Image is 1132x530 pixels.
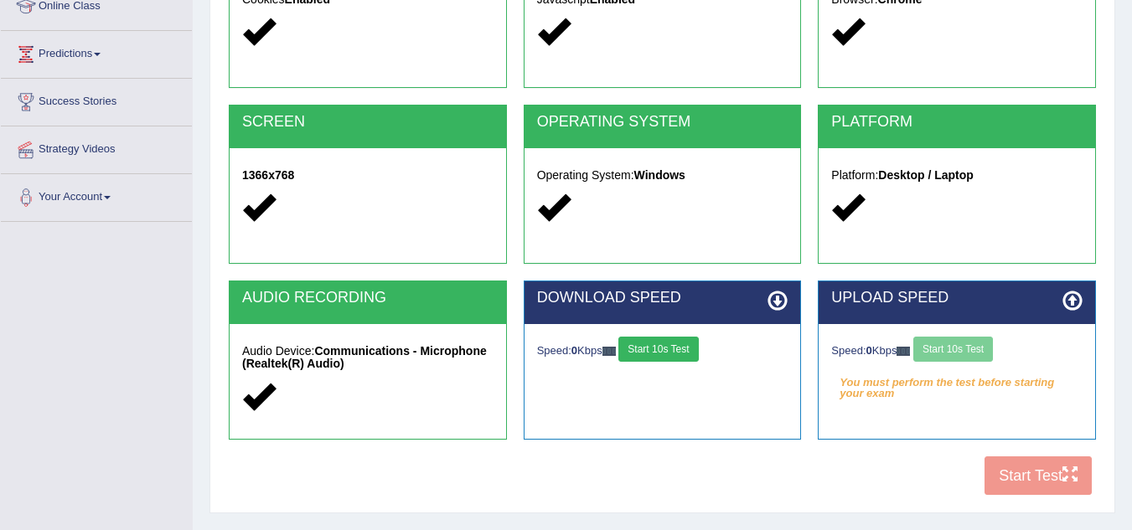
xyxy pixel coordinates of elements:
a: Your Account [1,174,192,216]
h2: SCREEN [242,114,494,131]
h5: Operating System: [537,169,788,182]
a: Strategy Videos [1,126,192,168]
h2: OPERATING SYSTEM [537,114,788,131]
button: Start 10s Test [618,337,698,362]
h5: Platform: [831,169,1083,182]
strong: Communications - Microphone (Realtek(R) Audio) [242,344,487,370]
em: You must perform the test before starting your exam [831,370,1083,395]
a: Success Stories [1,79,192,121]
a: Predictions [1,31,192,73]
img: ajax-loader-fb-connection.gif [602,347,616,356]
strong: 1366x768 [242,168,294,182]
strong: 0 [571,344,577,357]
strong: Windows [634,168,685,182]
h2: DOWNLOAD SPEED [537,290,788,306]
strong: 0 [866,344,872,357]
h2: AUDIO RECORDING [242,290,494,306]
h5: Audio Device: [242,345,494,371]
div: Speed: Kbps [537,337,788,366]
strong: Desktop / Laptop [878,168,974,182]
img: ajax-loader-fb-connection.gif [897,347,910,356]
h2: UPLOAD SPEED [831,290,1083,306]
div: Speed: Kbps [831,337,1083,366]
h2: PLATFORM [831,114,1083,131]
